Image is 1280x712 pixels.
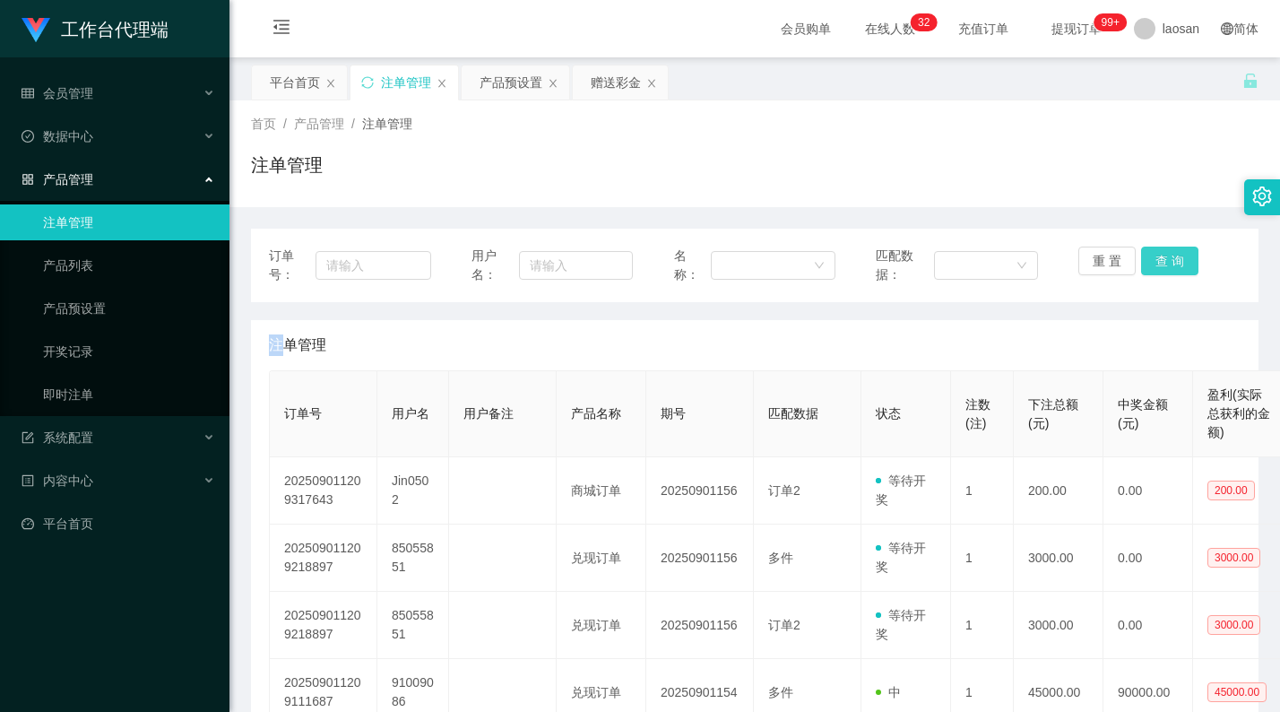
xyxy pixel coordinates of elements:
span: / [283,117,287,131]
span: 注单管理 [362,117,412,131]
td: 1 [951,525,1014,592]
td: 商城订单 [557,457,646,525]
i: 图标: close [646,78,657,89]
button: 查 询 [1141,247,1198,275]
span: 内容中心 [22,473,93,488]
td: 20250901156 [646,592,754,659]
td: 1 [951,457,1014,525]
h1: 工作台代理端 [61,1,169,58]
span: 注数(注) [965,397,990,430]
td: 兑现订单 [557,525,646,592]
span: 在线人数 [856,22,924,35]
span: 多件 [768,685,793,699]
td: 202509011209317643 [270,457,377,525]
a: 工作台代理端 [22,22,169,36]
span: 数据中心 [22,129,93,143]
span: 3000.00 [1207,615,1260,635]
span: 会员管理 [22,86,93,100]
input: 请输入 [519,251,634,280]
span: 名称： [674,247,711,284]
span: 用户名： [471,247,519,284]
span: 等待开奖 [876,473,926,507]
td: Jin0502 [377,457,449,525]
span: 匹配数据 [768,406,818,421]
span: 状态 [876,406,901,421]
span: 产品管理 [294,117,344,131]
span: 订单号： [269,247,316,284]
div: 产品预设置 [480,65,542,100]
td: 20250901156 [646,457,754,525]
span: 3000.00 [1207,548,1260,568]
td: 0.00 [1103,592,1193,659]
span: 充值订单 [949,22,1017,35]
button: 重 置 [1078,247,1136,275]
a: 注单管理 [43,204,215,240]
input: 请输入 [316,251,431,280]
span: / [351,117,355,131]
span: 200.00 [1207,481,1255,500]
i: 图标: form [22,431,34,444]
span: 匹配数据： [876,247,933,284]
h1: 注单管理 [251,152,323,178]
span: 首页 [251,117,276,131]
td: 3000.00 [1014,525,1103,592]
i: 图标: global [1221,22,1233,35]
span: 订单2 [768,483,800,498]
i: 图标: check-circle-o [22,130,34,143]
td: 兑现订单 [557,592,646,659]
a: 开奖记录 [43,334,215,369]
span: 系统配置 [22,430,93,445]
a: 图标: dashboard平台首页 [22,506,215,542]
td: 20250901156 [646,525,754,592]
span: 用户备注 [463,406,514,421]
span: 提现订单 [1042,22,1111,35]
i: 图标: close [437,78,447,89]
i: 图标: table [22,87,34,100]
a: 即时注单 [43,377,215,412]
div: 平台首页 [270,65,320,100]
span: 45000.00 [1207,682,1267,702]
span: 订单号 [284,406,322,421]
a: 产品列表 [43,247,215,283]
p: 2 [924,13,930,31]
span: 中 [876,685,901,699]
i: 图标: setting [1252,187,1272,206]
span: 中奖金额(元) [1118,397,1168,430]
td: 0.00 [1103,457,1193,525]
i: 图标: unlock [1242,73,1258,89]
span: 期号 [661,406,686,421]
i: 图标: down [814,260,825,273]
sup: 32 [911,13,937,31]
span: 盈利(实际总获利的金额) [1207,387,1270,439]
sup: 1045 [1094,13,1127,31]
span: 等待开奖 [876,608,926,641]
td: 1 [951,592,1014,659]
td: 85055851 [377,592,449,659]
td: 202509011209218897 [270,592,377,659]
i: 图标: appstore-o [22,173,34,186]
span: 订单2 [768,618,800,632]
span: 下注总额(元) [1028,397,1078,430]
span: 产品名称 [571,406,621,421]
a: 产品预设置 [43,291,215,326]
td: 85055851 [377,525,449,592]
p: 3 [918,13,924,31]
i: 图标: profile [22,474,34,487]
i: 图标: close [548,78,558,89]
i: 图标: sync [361,76,374,89]
td: 3000.00 [1014,592,1103,659]
img: logo.9652507e.png [22,18,50,43]
span: 产品管理 [22,172,93,187]
span: 注单管理 [269,334,326,356]
td: 200.00 [1014,457,1103,525]
td: 0.00 [1103,525,1193,592]
i: 图标: close [325,78,336,89]
div: 注单管理 [381,65,431,100]
span: 等待开奖 [876,541,926,574]
span: 用户名 [392,406,429,421]
i: 图标: menu-fold [251,1,312,58]
div: 赠送彩金 [591,65,641,100]
td: 202509011209218897 [270,525,377,592]
i: 图标: down [1016,260,1027,273]
span: 多件 [768,551,793,565]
